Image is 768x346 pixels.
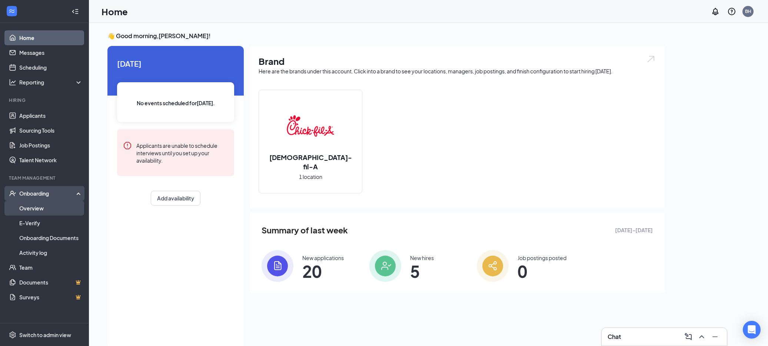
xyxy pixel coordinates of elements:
button: Minimize [709,331,721,343]
a: Home [19,30,83,45]
div: Team Management [9,175,81,181]
h2: [DEMOGRAPHIC_DATA]-fil-A [259,153,362,171]
svg: UserCheck [9,190,16,197]
a: Onboarding Documents [19,230,83,245]
h3: Chat [608,333,621,341]
span: No events scheduled for [DATE] . [137,99,215,107]
span: [DATE] [117,58,234,69]
span: 5 [410,265,434,278]
a: Activity log [19,245,83,260]
span: [DATE] - [DATE] [615,226,653,234]
a: Job Postings [19,138,83,153]
img: open.6027fd2a22e1237b5b06.svg [646,55,656,63]
img: icon [262,250,293,282]
div: BH [745,8,751,14]
a: DocumentsCrown [19,275,83,290]
span: Summary of last week [262,224,348,237]
span: 0 [518,265,566,278]
button: ChevronUp [696,331,708,343]
div: New applications [302,254,344,262]
span: 20 [302,265,344,278]
a: Team [19,260,83,275]
a: Overview [19,201,83,216]
img: Chick-fil-A [287,102,334,150]
svg: QuestionInfo [727,7,736,16]
div: Onboarding [19,190,76,197]
svg: ComposeMessage [684,332,693,341]
a: Sourcing Tools [19,123,83,138]
button: Add availability [151,191,200,206]
a: Messages [19,45,83,60]
a: E-Verify [19,216,83,230]
div: Reporting [19,79,83,86]
svg: Collapse [72,8,79,15]
span: 1 location [299,173,322,181]
div: Switch to admin view [19,331,71,339]
div: Hiring [9,97,81,103]
img: icon [477,250,509,282]
h1: Brand [259,55,656,67]
img: icon [369,250,401,282]
a: SurveysCrown [19,290,83,305]
svg: WorkstreamLogo [8,7,16,15]
h3: 👋 Good morning, [PERSON_NAME] ! [107,32,665,40]
div: Open Intercom Messenger [743,321,761,339]
svg: Notifications [711,7,720,16]
div: Here are the brands under this account. Click into a brand to see your locations, managers, job p... [259,67,656,75]
button: ComposeMessage [682,331,694,343]
svg: Analysis [9,79,16,86]
div: Applicants are unable to schedule interviews until you set up your availability. [136,141,228,164]
a: Scheduling [19,60,83,75]
a: Talent Network [19,153,83,167]
a: Applicants [19,108,83,123]
svg: ChevronUp [697,332,706,341]
svg: Settings [9,331,16,339]
div: Job postings posted [518,254,566,262]
svg: Error [123,141,132,150]
div: New hires [410,254,434,262]
svg: Minimize [711,332,719,341]
h1: Home [102,5,128,18]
